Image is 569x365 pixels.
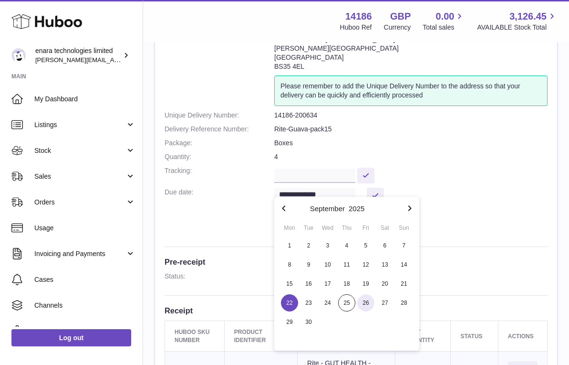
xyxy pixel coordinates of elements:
[11,48,26,63] img: Dee@enara.co
[34,95,135,104] span: My Dashboard
[300,275,317,292] span: 16
[299,274,318,293] button: 16
[318,236,337,255] button: 3
[375,274,394,293] button: 20
[357,294,374,311] span: 26
[384,23,411,32] div: Currency
[34,146,125,155] span: Stock
[451,321,498,351] th: Status
[35,46,121,64] div: enara technologies limited
[375,236,394,255] button: 6
[356,224,375,232] div: Fri
[319,294,336,311] span: 24
[349,205,364,212] button: 2025
[300,256,317,273] span: 9
[318,293,337,312] button: 24
[318,224,337,232] div: Wed
[356,255,375,274] button: 12
[395,256,413,273] span: 14
[274,125,548,134] dd: Rite-Guava-pack15
[11,329,131,346] a: Log out
[274,26,548,75] address: 14186-200634 Unit 2 More Plus [GEOGRAPHIC_DATA] [PERSON_NAME][GEOGRAPHIC_DATA] [GEOGRAPHIC_DATA] ...
[394,236,414,255] button: 7
[423,23,465,32] span: Total sales
[165,272,274,281] dt: Status:
[280,224,299,232] div: Mon
[165,166,274,183] dt: Tracking:
[436,10,455,23] span: 0.00
[357,275,374,292] span: 19
[337,274,356,293] button: 18
[281,275,298,292] span: 15
[274,75,548,106] div: Please remember to add the Unique Delivery Number to the address so that your delivery can be qui...
[337,293,356,312] button: 25
[165,321,225,351] th: Huboo SKU Number
[299,255,318,274] button: 9
[299,236,318,255] button: 2
[338,237,355,254] span: 4
[337,236,356,255] button: 4
[395,275,413,292] span: 21
[34,120,125,129] span: Listings
[165,257,548,267] h3: Pre-receipt
[165,125,274,134] dt: Delivery Reference Number:
[319,275,336,292] span: 17
[376,256,393,273] span: 13
[34,327,135,336] span: Settings
[357,237,374,254] span: 5
[34,172,125,181] span: Sales
[357,256,374,273] span: 12
[165,139,274,148] dt: Package:
[280,312,299,332] button: 29
[338,275,355,292] span: 18
[299,224,318,232] div: Tue
[477,23,558,32] span: AVAILABLE Stock Total
[338,294,355,311] span: 25
[375,255,394,274] button: 13
[165,111,274,120] dt: Unique Delivery Number:
[280,274,299,293] button: 15
[34,301,135,310] span: Channels
[318,274,337,293] button: 17
[300,237,317,254] span: 2
[318,255,337,274] button: 10
[274,139,548,148] dd: Boxes
[394,274,414,293] button: 21
[395,321,451,351] th: Sent Quantity
[274,111,548,120] dd: 14186-200634
[390,10,411,23] strong: GBP
[498,321,547,351] th: Actions
[224,321,297,351] th: Product Identifier
[274,152,548,161] dd: 4
[165,188,274,204] dt: Due date:
[165,26,274,106] dt: Site Info:
[356,293,375,312] button: 26
[281,237,298,254] span: 1
[165,305,548,316] h3: Receipt
[395,237,413,254] span: 7
[376,237,393,254] span: 6
[281,313,298,331] span: 29
[423,10,465,32] a: 0.00 Total sales
[310,205,345,212] button: September
[345,10,372,23] strong: 14186
[300,313,317,331] span: 30
[281,256,298,273] span: 8
[394,293,414,312] button: 28
[299,312,318,332] button: 30
[337,224,356,232] div: Thu
[376,294,393,311] span: 27
[280,293,299,312] button: 22
[319,237,336,254] span: 3
[338,256,355,273] span: 11
[375,224,394,232] div: Sat
[340,23,372,32] div: Huboo Ref
[300,294,317,311] span: 23
[509,10,547,23] span: 3,126.45
[34,198,125,207] span: Orders
[375,293,394,312] button: 27
[395,294,413,311] span: 28
[35,56,191,64] span: [PERSON_NAME][EMAIL_ADDRESS][DOMAIN_NAME]
[376,275,393,292] span: 20
[281,294,298,311] span: 22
